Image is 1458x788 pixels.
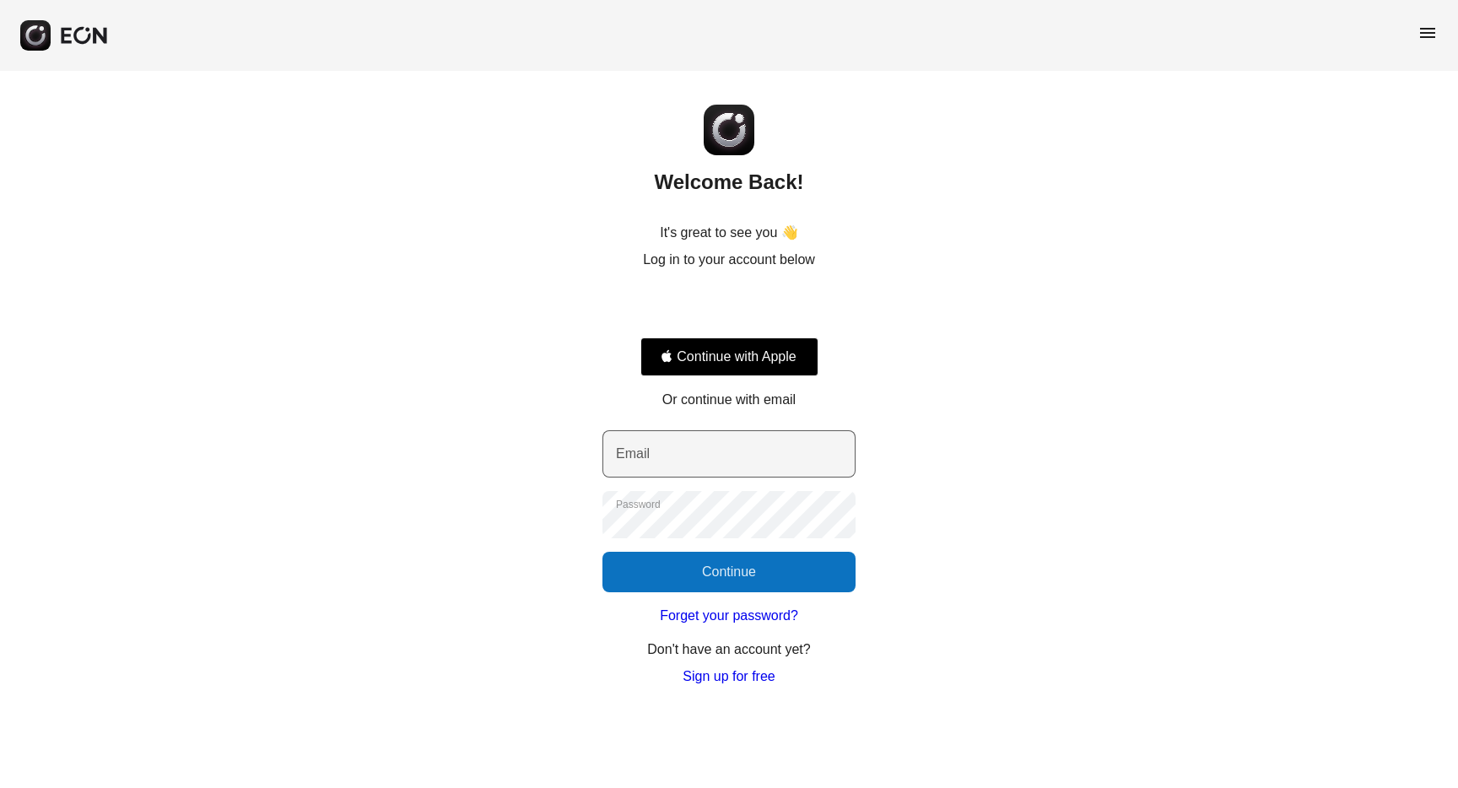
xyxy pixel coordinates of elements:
[602,552,856,592] button: Continue
[660,606,798,626] a: Forget your password?
[632,289,827,326] iframe: Sign in with Google Button
[616,498,661,511] label: Password
[640,337,818,376] button: Signin with apple ID
[683,667,775,687] a: Sign up for free
[647,640,810,660] p: Don't have an account yet?
[1417,23,1438,43] span: menu
[616,444,650,464] label: Email
[662,390,796,410] p: Or continue with email
[660,223,798,243] p: It's great to see you 👋
[643,250,815,270] p: Log in to your account below
[655,169,804,196] h2: Welcome Back!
